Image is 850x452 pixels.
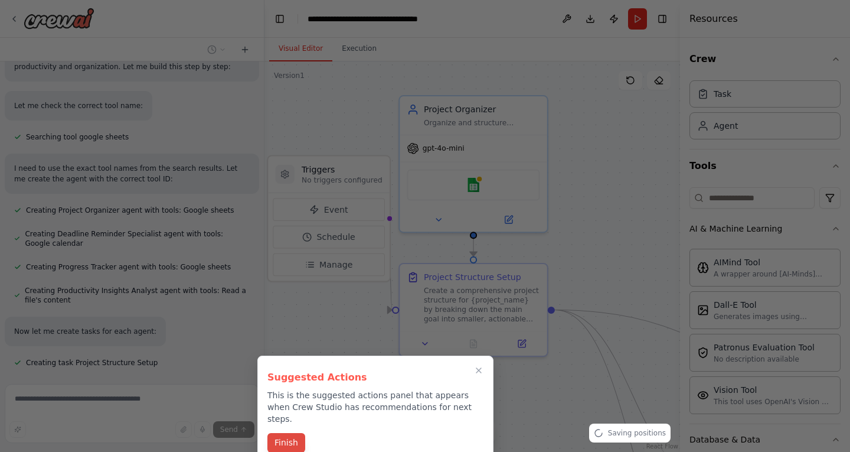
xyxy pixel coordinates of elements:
p: This is the suggested actions panel that appears when Crew Studio has recommendations for next st... [267,389,483,425]
h3: Suggested Actions [267,370,483,385]
button: Hide left sidebar [272,11,288,27]
button: Close walkthrough [472,363,486,378]
span: Saving positions [608,428,666,438]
